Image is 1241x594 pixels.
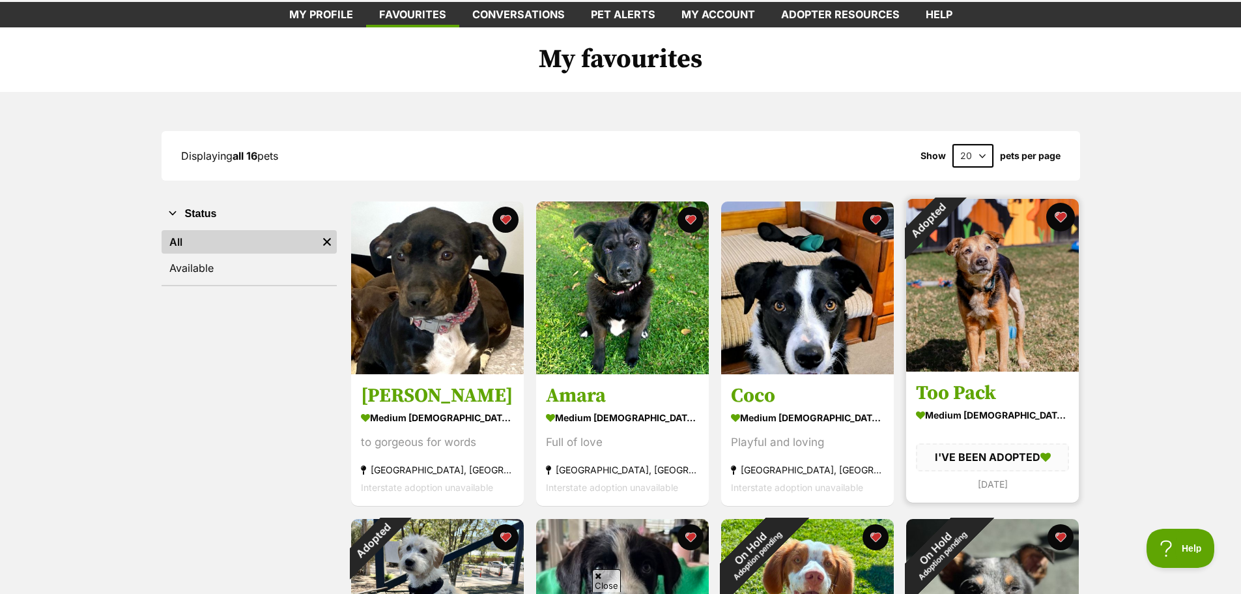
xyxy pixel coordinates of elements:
button: Status [162,205,337,222]
button: favourite [1048,524,1074,550]
div: medium [DEMOGRAPHIC_DATA] Dog [916,406,1069,425]
a: Adopted [906,361,1079,374]
span: Close [592,569,621,592]
img: Coco [721,201,894,374]
a: Adopter resources [768,2,913,27]
a: Too Pack medium [DEMOGRAPHIC_DATA] Dog I'VE BEEN ADOPTED [DATE] favourite [906,372,1079,503]
a: All [162,230,317,254]
h3: Too Pack [916,381,1069,406]
div: Status [162,228,337,285]
button: favourite [1046,203,1075,231]
button: favourite [678,524,704,550]
button: favourite [678,207,704,233]
button: favourite [863,207,889,233]
button: favourite [492,207,519,233]
img: Amara [536,201,709,374]
div: to gorgeous for words [361,434,514,452]
a: Favourites [366,2,459,27]
span: Interstate adoption unavailable [731,483,863,494]
div: Adopted [889,182,966,260]
div: Playful and loving [731,434,884,452]
a: Available [162,256,337,280]
span: Adoption pending [732,529,784,582]
a: My account [668,2,768,27]
a: My profile [276,2,366,27]
span: Adoption pending [917,529,969,582]
button: favourite [492,524,519,550]
button: favourite [863,524,889,550]
div: I'VE BEEN ADOPTED [916,444,1069,471]
a: Help [913,2,965,27]
a: Remove filter [317,230,337,254]
span: Interstate adoption unavailable [361,483,493,494]
div: medium [DEMOGRAPHIC_DATA] Dog [731,409,884,428]
iframe: Help Scout Beacon - Open [1147,529,1215,568]
strong: all 16 [233,149,257,162]
div: medium [DEMOGRAPHIC_DATA] Dog [361,409,514,428]
h3: [PERSON_NAME] [361,384,514,409]
span: Interstate adoption unavailable [546,483,678,494]
div: medium [DEMOGRAPHIC_DATA] Dog [546,409,699,428]
img: Too Pack [906,199,1079,372]
h3: Amara [546,384,699,409]
div: [GEOGRAPHIC_DATA], [GEOGRAPHIC_DATA] [361,462,514,479]
a: [PERSON_NAME] medium [DEMOGRAPHIC_DATA] Dog to gorgeous for words [GEOGRAPHIC_DATA], [GEOGRAPHIC_... [351,374,524,507]
img: Irene [351,201,524,374]
a: conversations [459,2,578,27]
div: [GEOGRAPHIC_DATA], [GEOGRAPHIC_DATA] [731,462,884,479]
div: Adopted [334,502,411,580]
span: Show [920,151,946,161]
label: pets per page [1000,151,1061,161]
div: [GEOGRAPHIC_DATA], [GEOGRAPHIC_DATA] [546,462,699,479]
div: Full of love [546,434,699,452]
h3: Coco [731,384,884,409]
span: Displaying pets [181,149,278,162]
a: Amara medium [DEMOGRAPHIC_DATA] Dog Full of love [GEOGRAPHIC_DATA], [GEOGRAPHIC_DATA] Interstate ... [536,374,709,507]
a: Pet alerts [578,2,668,27]
a: Coco medium [DEMOGRAPHIC_DATA] Dog Playful and loving [GEOGRAPHIC_DATA], [GEOGRAPHIC_DATA] Inters... [721,374,894,507]
div: [DATE] [916,475,1069,493]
